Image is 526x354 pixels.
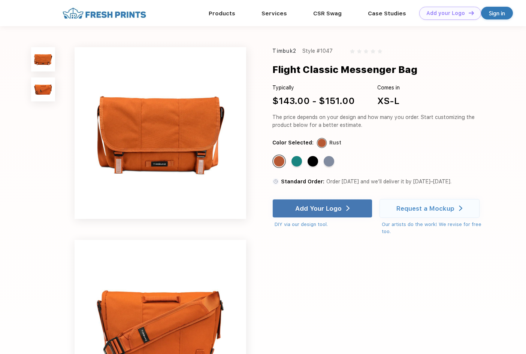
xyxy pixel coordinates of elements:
img: white arrow [459,205,462,211]
img: gray_star.svg [350,49,354,54]
div: Add your Logo [426,10,465,16]
div: Flight Classic Messenger Bag [272,62,417,77]
div: Comes in [377,84,400,92]
a: Products [209,10,235,17]
img: white arrow [346,205,350,211]
img: DT [469,11,474,15]
span: Standard Order: [281,178,324,184]
div: Request a Mockup [396,205,454,212]
div: Style #1047 [302,47,333,55]
div: XS-L [377,94,399,108]
div: DIY via our design tool. [275,221,372,228]
div: Jet Black [308,156,318,167]
img: func=resize&h=640 [75,47,246,219]
img: func=resize&h=100 [31,47,55,71]
div: Granite [324,156,334,167]
img: standard order [272,178,279,185]
img: func=resize&h=100 [31,77,55,102]
div: Color Selected: [272,139,314,147]
img: gray_star.svg [378,49,382,54]
div: Sign in [489,9,505,18]
div: Rust [329,139,341,147]
div: Our artists do the work! We revise for free too. [382,221,488,235]
div: Add Your Logo [295,205,342,212]
div: Timbuk2 [272,47,296,55]
div: Rust [274,156,284,167]
div: Jade [291,156,302,167]
img: gray_star.svg [371,49,375,54]
div: $143.00 - $151.00 [272,94,355,108]
img: gray_star.svg [364,49,368,54]
div: The price depends on your design and how many you order. Start customizing the product below for ... [272,113,488,129]
span: Order [DATE] and we’ll deliver it by [DATE]–[DATE]. [326,178,451,184]
img: fo%20logo%202.webp [60,7,148,20]
img: gray_star.svg [357,49,362,54]
a: Services [262,10,287,17]
a: Sign in [481,7,513,19]
div: Typically [272,84,355,92]
a: CSR Swag [313,10,342,17]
